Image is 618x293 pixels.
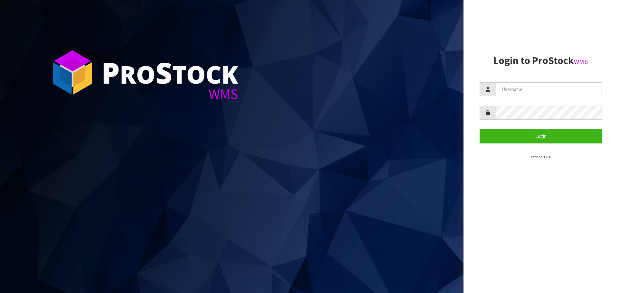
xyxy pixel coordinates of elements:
[574,58,588,66] small: WMS
[101,87,238,101] div: WMS
[48,48,97,96] img: ProStock Cube
[496,82,602,96] input: Username
[101,58,238,87] div: ro tock
[531,154,551,159] small: Version 1.0.0
[155,53,172,92] span: S
[480,55,602,66] h2: Login to ProStock
[101,53,120,92] span: P
[480,129,602,143] button: Login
